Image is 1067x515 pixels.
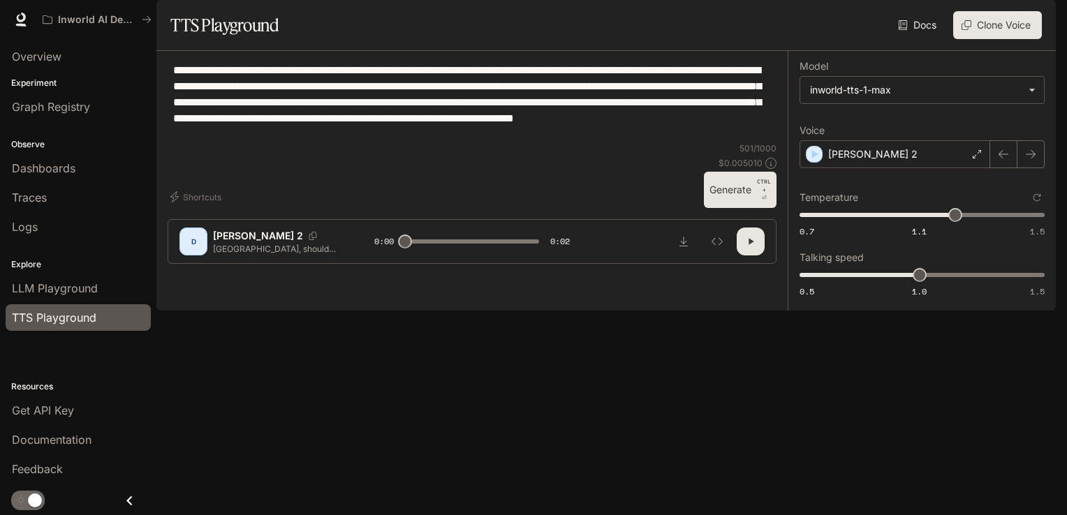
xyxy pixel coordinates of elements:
[800,126,825,135] p: Voice
[828,147,918,161] p: [PERSON_NAME] 2
[912,285,927,297] span: 1.0
[739,142,777,154] p: 501 / 1000
[800,225,814,237] span: 0.7
[182,230,205,253] div: D
[213,229,303,243] p: [PERSON_NAME] 2
[757,177,771,194] p: CTRL +
[670,227,698,255] button: Download audio
[170,11,279,39] h1: TTS Playground
[800,193,858,202] p: Temperature
[800,285,814,297] span: 0.5
[1030,285,1045,297] span: 1.5
[953,11,1042,39] button: Clone Voice
[895,11,942,39] a: Docs
[810,83,1022,97] div: inworld-tts-1-max
[704,172,777,208] button: GenerateCTRL +⏎
[1029,190,1045,205] button: Reset to default
[703,227,731,255] button: Inspect
[213,243,341,255] p: [GEOGRAPHIC_DATA], should be, a state
[800,61,828,71] p: Model
[800,77,1044,103] div: inworld-tts-1-max
[1030,225,1045,237] span: 1.5
[58,14,136,26] p: Inworld AI Demos
[719,157,763,169] p: $ 0.005010
[550,234,570,248] span: 0:02
[800,253,864,262] p: Talking speed
[168,186,227,208] button: Shortcuts
[374,234,394,248] span: 0:00
[36,6,158,33] button: All workspaces
[912,225,927,237] span: 1.1
[303,232,323,240] button: Copy Voice ID
[757,177,771,202] p: ⏎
